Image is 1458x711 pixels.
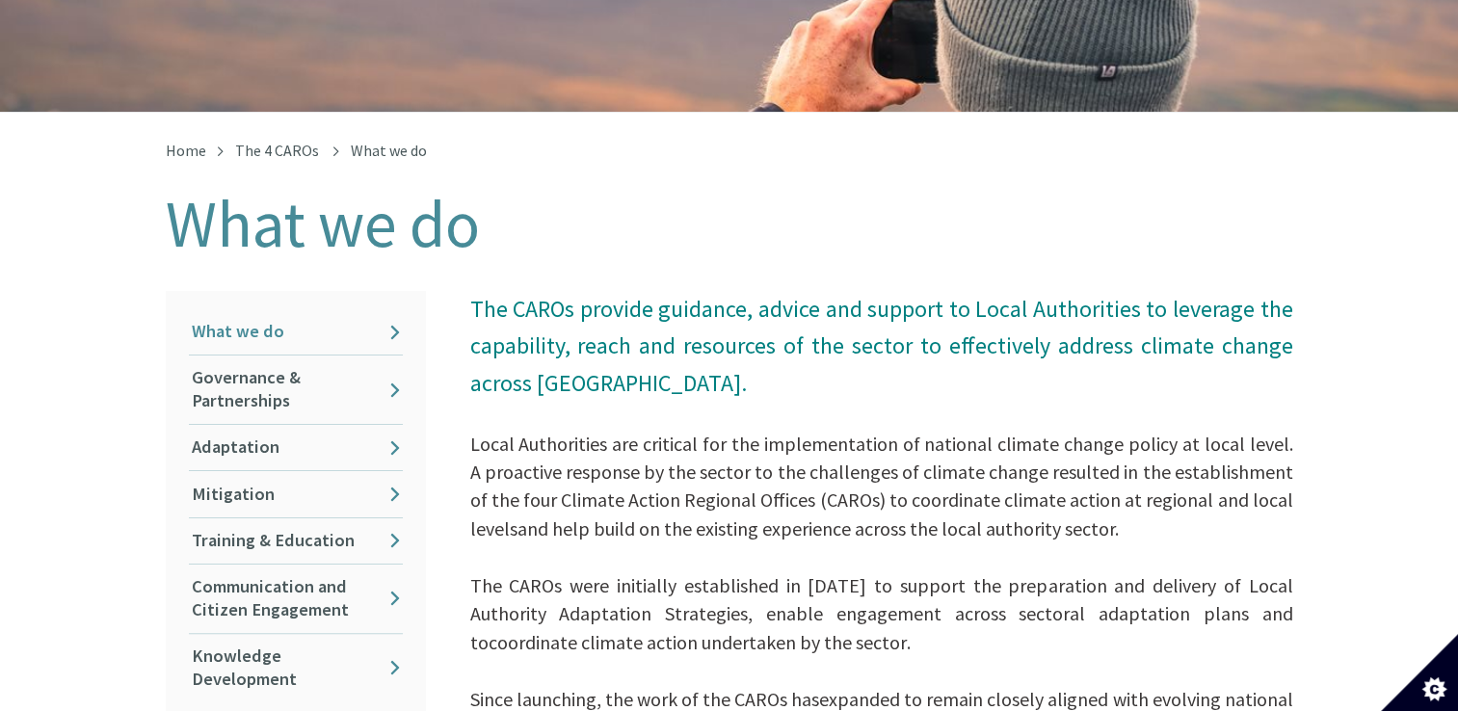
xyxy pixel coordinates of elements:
a: Mitigation [189,471,403,516]
a: Adaptation [189,425,403,470]
span: The CAROs were initially established in [DATE] to support the preparation and delivery of Local A... [470,573,1293,654]
button: Set cookie preferences [1381,634,1458,711]
span: What we do [351,141,427,160]
span: Local Authorities are critical for the implementation of national climate change policy at local ... [470,432,1293,540]
a: Governance & Partnerships [189,355,403,424]
a: The 4 CAROs [235,141,319,160]
a: Training & Education [189,518,403,564]
a: Home [166,141,206,160]
span: The CAROs provide guidance, advice and support to Local Authorities to leverage the capability, r... [470,294,1293,398]
h1: What we do [166,189,1293,260]
span: and help build on the existing experience across the local authority sector. [517,516,1119,540]
a: Knowledge Development [189,634,403,702]
span: coordinate climate action undertaken by the sector. Since launching, the work of the CAROs has [470,630,911,711]
a: What we do [189,309,403,355]
a: Communication and Citizen Engagement [189,565,403,633]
